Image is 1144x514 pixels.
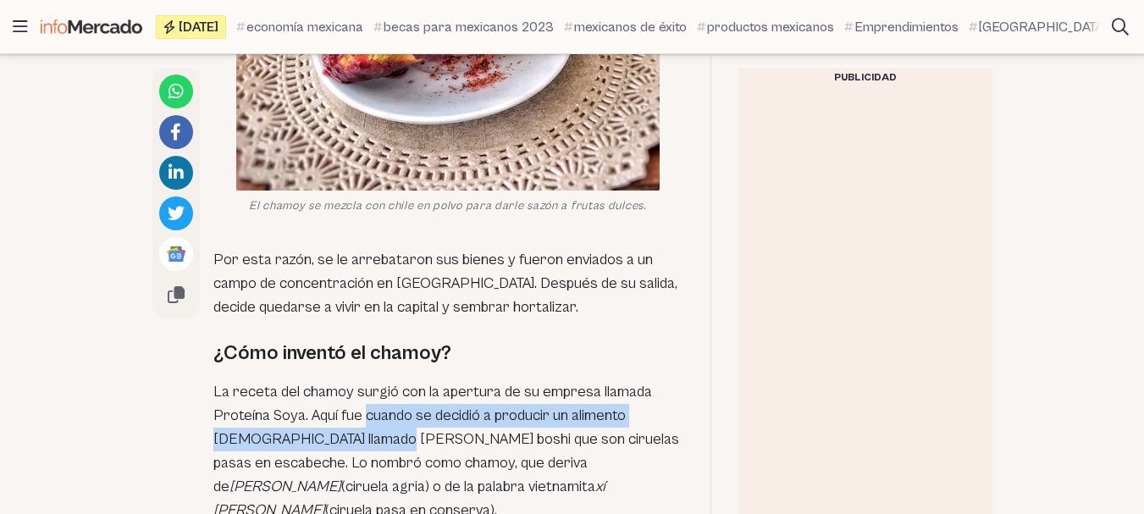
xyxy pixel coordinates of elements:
a: productos mexicanos [697,17,834,37]
img: Google News logo [166,244,186,264]
figcaption: El chamoy se mezcla con chile en polvo para darle sazón a frutas dulces. [236,197,660,214]
a: Emprendimientos [844,17,959,37]
span: economía mexicana [246,17,363,37]
a: economía mexicana [236,17,363,37]
span: becas para mexicanos 2023 [384,17,554,37]
a: [GEOGRAPHIC_DATA] [969,17,1107,37]
span: mexicanos de éxito [574,17,687,37]
h2: ¿Cómo inventó el chamoy? [213,340,683,367]
a: becas para mexicanos 2023 [373,17,554,37]
p: Por esta razón, se le arrebataron sus bienes y fueron enviados a un campo de concentración en [GE... [213,248,683,319]
a: mexicanos de éxito [564,17,687,37]
span: productos mexicanos [707,17,834,37]
span: [DATE] [179,20,218,34]
span: Emprendimientos [854,17,959,37]
div: Publicidad [738,68,992,88]
em: [PERSON_NAME] [229,478,341,495]
img: Infomercado México logo [41,19,142,34]
span: [GEOGRAPHIC_DATA] [979,17,1107,37]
